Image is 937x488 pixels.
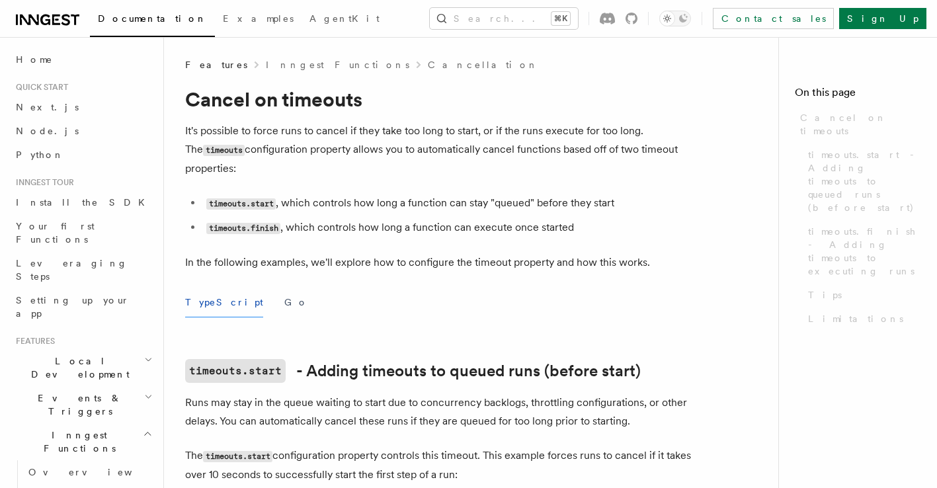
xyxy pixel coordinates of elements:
span: Node.js [16,126,79,136]
a: Setting up your app [11,288,155,325]
span: Limitations [808,312,903,325]
a: Install the SDK [11,190,155,214]
a: timeouts.start- Adding timeouts to queued runs (before start) [185,359,641,383]
button: Toggle dark mode [659,11,691,26]
h1: Cancel on timeouts [185,87,714,111]
a: Examples [215,4,302,36]
p: It's possible to force runs to cancel if they take too long to start, or if the runs execute for ... [185,122,714,178]
li: , which controls how long a function can stay "queued" before they start [202,194,714,213]
code: timeouts.start [206,198,276,210]
p: The configuration property controls this timeout. This example forces runs to cancel if it takes ... [185,446,714,484]
button: Inngest Functions [11,423,155,460]
p: Runs may stay in the queue waiting to start due to concurrency backlogs, throttling configuration... [185,393,714,430]
a: Leveraging Steps [11,251,155,288]
span: Overview [28,467,165,477]
span: Local Development [11,354,144,381]
button: TypeScript [185,288,263,317]
a: Home [11,48,155,71]
a: Documentation [90,4,215,37]
span: timeouts.start - Adding timeouts to queued runs (before start) [808,148,921,214]
a: Contact sales [713,8,834,29]
h4: On this page [795,85,921,106]
a: Cancellation [428,58,539,71]
a: Tips [803,283,921,307]
button: Events & Triggers [11,386,155,423]
span: Documentation [98,13,207,24]
span: Examples [223,13,294,24]
code: timeouts.finish [206,223,280,234]
li: , which controls how long a function can execute once started [202,218,714,237]
a: Node.js [11,119,155,143]
span: Events & Triggers [11,391,144,418]
span: AgentKit [309,13,380,24]
span: Features [11,336,55,346]
p: In the following examples, we'll explore how to configure the timeout property and how this works. [185,253,714,272]
span: Next.js [16,102,79,112]
code: timeouts [203,145,245,156]
a: Sign Up [839,8,926,29]
a: Next.js [11,95,155,119]
code: timeouts.start [185,359,286,383]
a: Inngest Functions [266,58,409,71]
a: AgentKit [302,4,387,36]
a: timeouts.start - Adding timeouts to queued runs (before start) [803,143,921,220]
span: Setting up your app [16,295,130,319]
a: Python [11,143,155,167]
kbd: ⌘K [551,12,570,25]
button: Local Development [11,349,155,386]
a: Overview [23,460,155,484]
code: timeouts.start [203,451,272,462]
span: timeouts.finish - Adding timeouts to executing runs [808,225,921,278]
span: Quick start [11,82,68,93]
span: Cancel on timeouts [800,111,921,138]
span: Tips [808,288,842,302]
span: Inngest Functions [11,428,143,455]
a: Limitations [803,307,921,331]
button: Search...⌘K [430,8,578,29]
span: Your first Functions [16,221,95,245]
span: Inngest tour [11,177,74,188]
span: Leveraging Steps [16,258,128,282]
span: Home [16,53,53,66]
span: Install the SDK [16,197,153,208]
span: Features [185,58,247,71]
span: Python [16,149,64,160]
a: Cancel on timeouts [795,106,921,143]
button: Go [284,288,308,317]
a: timeouts.finish - Adding timeouts to executing runs [803,220,921,283]
a: Your first Functions [11,214,155,251]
